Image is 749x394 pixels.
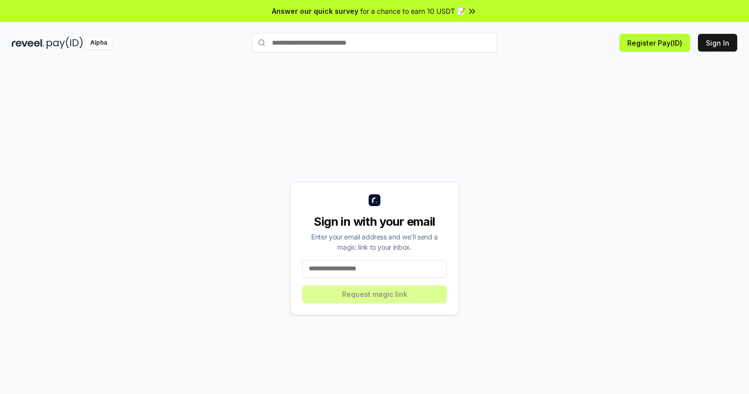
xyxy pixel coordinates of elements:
img: reveel_dark [12,37,45,49]
span: Answer our quick survey [272,6,358,16]
span: for a chance to earn 10 USDT 📝 [360,6,465,16]
button: Register Pay(ID) [619,34,690,52]
div: Alpha [85,37,112,49]
div: Sign in with your email [302,214,447,230]
div: Enter your email address and we’ll send a magic link to your inbox. [302,232,447,252]
img: logo_small [369,194,380,206]
img: pay_id [47,37,83,49]
button: Sign In [698,34,737,52]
